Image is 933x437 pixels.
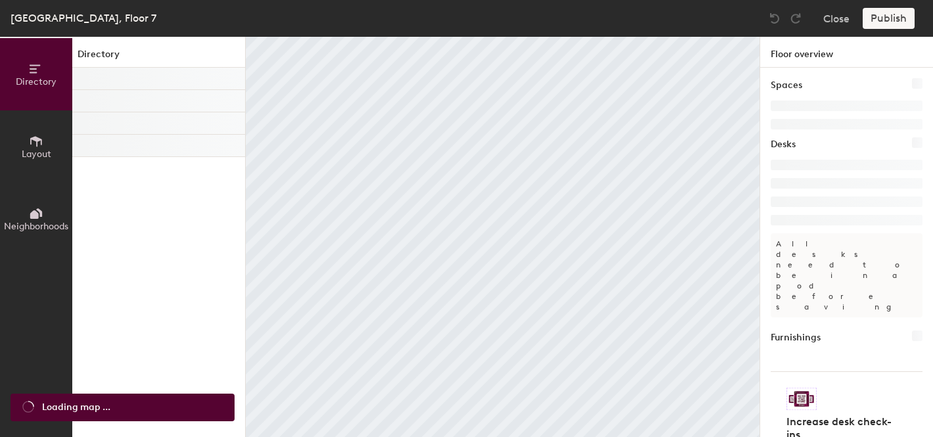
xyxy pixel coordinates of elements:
span: Neighborhoods [4,221,68,232]
h1: Furnishings [771,331,821,345]
img: Sticker logo [786,388,817,410]
h1: Spaces [771,78,802,93]
p: All desks need to be in a pod before saving [771,233,922,317]
span: Loading map ... [42,400,110,415]
img: Undo [768,12,781,25]
span: Directory [16,76,57,87]
button: Close [823,8,850,29]
img: Redo [789,12,802,25]
h1: Directory [72,47,245,68]
h1: Desks [771,137,796,152]
h1: Floor overview [760,37,933,68]
span: Layout [22,149,51,160]
div: [GEOGRAPHIC_DATA], Floor 7 [11,10,156,26]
